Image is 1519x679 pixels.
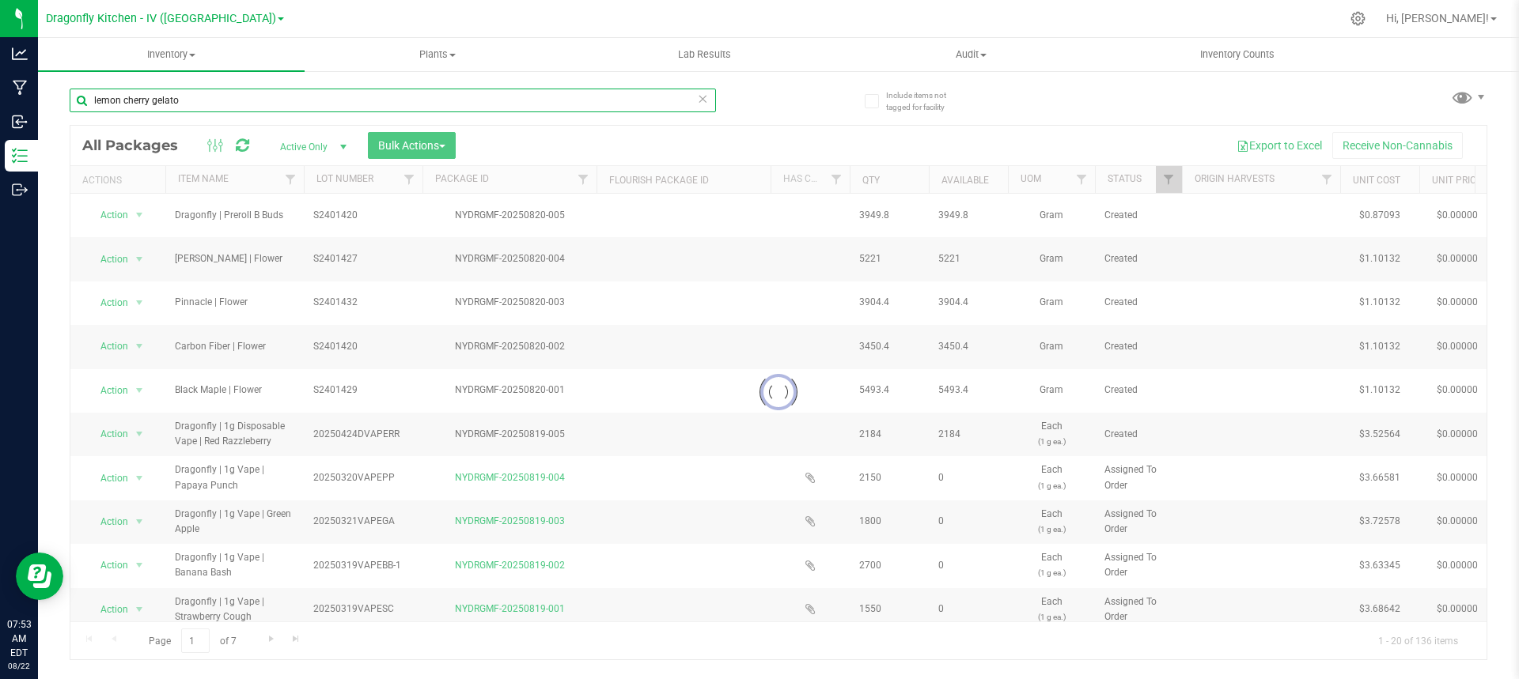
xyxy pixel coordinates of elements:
[12,46,28,62] inline-svg: Analytics
[12,114,28,130] inline-svg: Inbound
[16,553,63,600] iframe: Resource center
[38,47,305,62] span: Inventory
[12,182,28,198] inline-svg: Outbound
[1386,12,1489,25] span: Hi, [PERSON_NAME]!
[657,47,752,62] span: Lab Results
[12,148,28,164] inline-svg: Inventory
[886,89,965,113] span: Include items not tagged for facility
[1104,38,1371,71] a: Inventory Counts
[1179,47,1296,62] span: Inventory Counts
[305,38,571,71] a: Plants
[305,47,570,62] span: Plants
[839,47,1104,62] span: Audit
[1348,11,1368,26] div: Manage settings
[838,38,1104,71] a: Audit
[38,38,305,71] a: Inventory
[7,617,31,660] p: 07:53 AM EDT
[7,660,31,672] p: 08/22
[70,89,716,112] input: Search Package ID, Item Name, SKU, Lot or Part Number...
[46,12,276,25] span: Dragonfly Kitchen - IV ([GEOGRAPHIC_DATA])
[571,38,838,71] a: Lab Results
[697,89,708,109] span: Clear
[12,80,28,96] inline-svg: Manufacturing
